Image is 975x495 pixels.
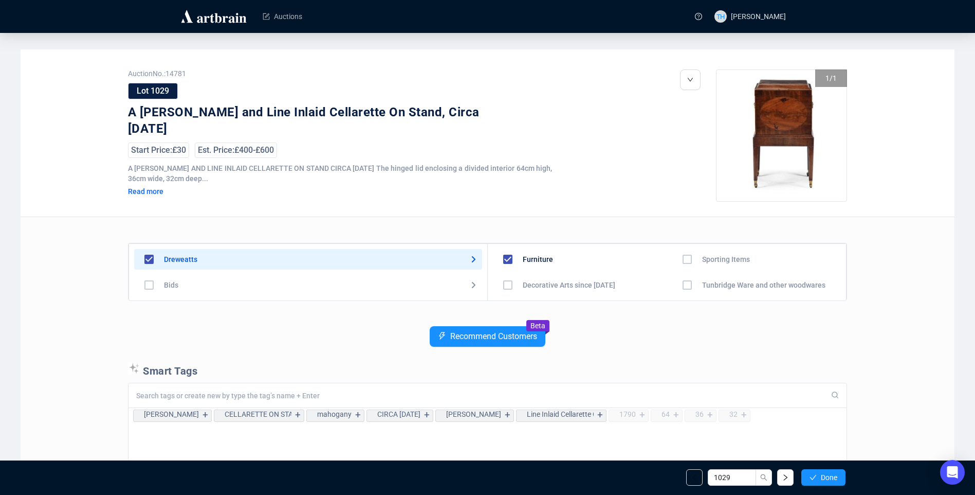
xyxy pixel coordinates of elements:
[687,77,693,83] span: down
[164,281,178,289] div: Bids
[179,8,248,25] img: logo
[144,410,199,418] div: [PERSON_NAME]
[128,362,847,378] p: Smart Tags
[695,410,704,418] div: 36
[716,70,848,201] img: 1029_1.jpg
[523,255,553,263] div: Furniture
[619,410,636,418] div: 1790
[446,410,501,418] div: [PERSON_NAME]
[530,322,545,330] span: Beta
[729,410,738,418] div: 32
[716,11,725,22] span: TH
[702,281,825,289] div: Tunbridge Ware and other woodwares
[502,410,513,420] div: +
[702,255,750,263] div: Sporting Items
[430,326,545,347] button: Recommend Customers
[195,143,277,158] div: Est. Price: £400 - £600
[825,74,830,82] span: 1
[671,410,682,420] div: +
[450,332,537,341] span: Recommend Customers
[760,474,767,481] span: search
[695,13,702,20] span: question-circle
[128,143,189,158] div: Start Price: £30
[830,74,833,82] span: /
[821,473,837,482] span: Done
[595,410,606,420] div: +
[128,104,521,137] div: A [PERSON_NAME] and Line Inlaid Cellarette On Stand, Circa [DATE]
[292,410,304,420] div: +
[731,12,786,21] span: [PERSON_NAME]
[705,410,716,420] div: +
[833,74,837,82] span: 1
[940,460,965,485] div: Open Intercom Messenger
[317,410,352,418] div: mahogany
[353,410,364,420] div: +
[263,3,302,30] a: Auctions
[421,410,433,420] div: +
[128,83,178,99] div: Lot 1029
[225,410,291,418] div: CELLARETTE ON STAND CIRCA
[782,474,789,481] span: right
[377,410,420,418] div: CIRCA [DATE]
[128,187,246,196] div: Read more
[527,410,594,418] div: Line Inlaid Cellarette On Stand
[164,255,197,263] div: Dreweatts
[716,70,848,201] div: Go to Slide 1
[661,410,670,418] div: 64
[801,469,845,486] button: Done
[438,332,446,340] span: thunderbolt
[810,474,817,481] span: check
[128,164,552,183] span: A [PERSON_NAME] AND LINE INLAID CELLARETTE ON STAND CIRCA [DATE] The hinged lid enclosing a divid...
[128,69,552,78] span: Auction No.: 14781
[136,391,825,400] input: Search tags or create new by type the tag’s name + Enter
[523,281,615,289] div: Decorative Arts since [DATE]
[200,410,211,420] div: +
[708,469,756,486] input: Lot Number
[637,410,648,420] div: +
[739,410,750,420] div: +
